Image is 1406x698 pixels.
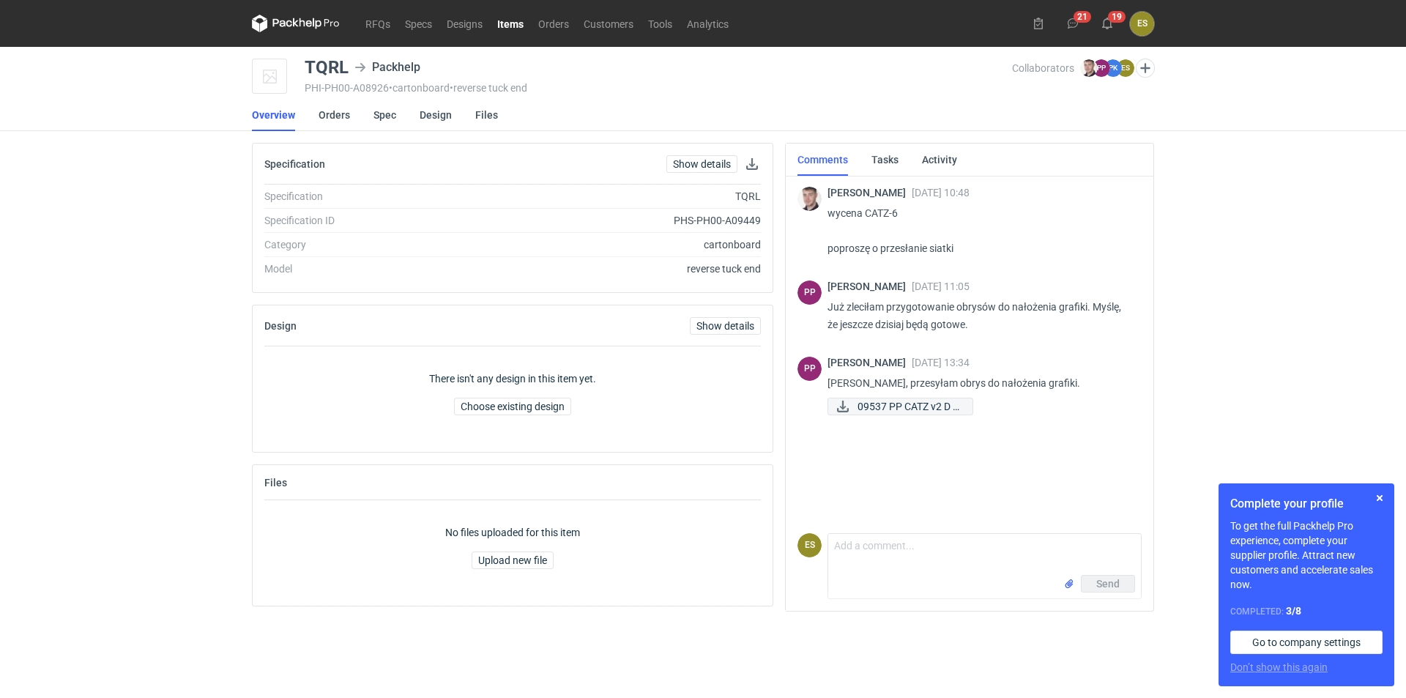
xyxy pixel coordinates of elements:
[1136,59,1155,78] button: Edit collaborators
[912,357,970,368] span: [DATE] 13:34
[264,213,463,228] div: Specification ID
[690,317,761,335] a: Show details
[463,237,761,252] div: cartonboard
[922,144,957,176] a: Activity
[576,15,641,32] a: Customers
[445,525,580,540] p: No files uploaded for this item
[454,398,571,415] button: Choose existing design
[666,155,737,173] a: Show details
[1117,59,1134,77] figcaption: ES
[305,82,1012,94] div: PHI-PH00-A08926
[264,189,463,204] div: Specification
[463,261,761,276] div: reverse tuck end
[641,15,680,32] a: Tools
[797,357,822,381] figcaption: PP
[463,213,761,228] div: PHS-PH00-A09449
[1093,59,1110,77] figcaption: PP
[797,357,822,381] div: Paulina Pander
[1286,605,1301,617] strong: 3 / 8
[264,158,325,170] h2: Specification
[797,533,822,557] div: Elżbieta Sybilska
[1096,12,1119,35] button: 19
[252,15,340,32] svg: Packhelp Pro
[1012,62,1074,74] span: Collaborators
[319,99,350,131] a: Orders
[1081,575,1135,593] button: Send
[354,59,420,76] div: Packhelp
[1230,495,1383,513] h1: Complete your profile
[398,15,439,32] a: Specs
[797,281,822,305] figcaption: PP
[827,298,1130,333] p: Już zleciłam przygotowanie obrysów do nałożenia grafiki. Myślę, że jeszcze dzisiaj będą gotowe.
[450,82,527,94] span: • reverse tuck end
[264,477,287,489] h2: Files
[797,144,848,176] a: Comments
[1371,489,1388,507] button: Skip for now
[1130,12,1154,36] div: Elżbieta Sybilska
[1104,59,1122,77] figcaption: PK
[827,187,912,198] span: [PERSON_NAME]
[1230,519,1383,592] p: To get the full Packhelp Pro experience, complete your supplier profile. Attract new customers an...
[264,237,463,252] div: Category
[472,552,554,569] button: Upload new file
[439,15,490,32] a: Designs
[429,371,596,386] p: There isn't any design in this item yet.
[463,189,761,204] div: TQRL
[478,555,547,565] span: Upload new file
[1096,579,1120,589] span: Send
[797,533,822,557] figcaption: ES
[531,15,576,32] a: Orders
[797,281,822,305] div: Paulina Pander
[1230,631,1383,654] a: Go to company settings
[358,15,398,32] a: RFQs
[827,374,1130,392] p: [PERSON_NAME], przesyłam obrys do nałożenia grafiki.
[797,187,822,211] img: Maciej Sikora
[305,59,349,76] div: TQRL
[252,99,295,131] a: Overview
[827,398,973,415] a: 09537 PP CATZ v2 D s...
[871,144,899,176] a: Tasks
[827,357,912,368] span: [PERSON_NAME]
[743,155,761,173] button: Download specification
[1061,12,1085,35] button: 21
[1230,660,1328,675] button: Don’t show this again
[490,15,531,32] a: Items
[827,204,1130,257] p: wycena CATZ-6 poproszę o przesłanie siatki
[264,320,297,332] h2: Design
[1230,604,1383,619] div: Completed:
[1080,59,1098,77] img: Maciej Sikora
[827,398,973,415] div: 09537 PP CATZ v2 D siatka.pdf
[420,99,452,131] a: Design
[475,99,498,131] a: Files
[1130,12,1154,36] button: ES
[680,15,736,32] a: Analytics
[389,82,450,94] span: • cartonboard
[373,99,396,131] a: Spec
[827,281,912,292] span: [PERSON_NAME]
[461,401,565,412] span: Choose existing design
[858,398,961,415] span: 09537 PP CATZ v2 D s...
[264,261,463,276] div: Model
[912,187,970,198] span: [DATE] 10:48
[912,281,970,292] span: [DATE] 11:05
